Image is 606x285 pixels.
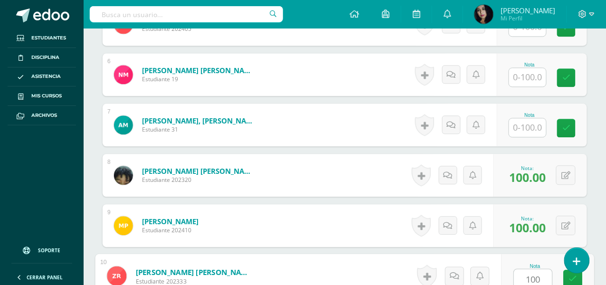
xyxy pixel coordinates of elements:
a: Soporte [11,237,72,261]
span: [PERSON_NAME] [501,6,555,15]
a: [PERSON_NAME] [PERSON_NAME] [142,166,256,176]
a: [PERSON_NAME] [142,217,199,226]
div: Nota [509,113,550,118]
div: Nota: [509,215,546,222]
span: Estudiante 202405 [142,25,256,33]
span: Estudiante 202320 [142,176,256,184]
input: Busca un usuario... [90,6,283,22]
a: Asistencia [8,67,76,87]
a: [PERSON_NAME] [PERSON_NAME] [136,267,253,277]
a: Estudiantes [8,28,76,48]
a: Mis cursos [8,86,76,106]
span: Archivos [31,112,57,119]
a: Disciplina [8,48,76,67]
span: 100.00 [509,169,546,185]
span: Mis cursos [31,92,62,100]
img: aeef6d686dc347d0a33d95bce00eb848.png [114,115,133,134]
img: 159e62ecd635d18d77aa48cb708750a0.png [114,166,133,185]
img: 44b7386e2150bafe6f75c9566b169429.png [114,216,133,235]
input: 0-100.0 [509,68,546,86]
span: Estudiante 31 [142,125,256,133]
span: Asistencia [31,73,61,80]
span: Soporte [38,247,61,254]
span: Disciplina [31,54,59,61]
img: 1bd0437c0a72f4ae0407a00adba99a45.png [114,65,133,84]
a: [PERSON_NAME] [PERSON_NAME] [142,66,256,75]
span: Estudiante 19 [142,75,256,83]
span: Mi Perfil [501,14,555,22]
div: Nota [514,263,557,268]
div: Nota [509,62,550,67]
img: cba08d05189cb289a4c35b2df4000ce8.png [474,5,493,24]
a: [PERSON_NAME], [PERSON_NAME] [142,116,256,125]
span: Estudiante 202410 [142,226,199,234]
input: 0-100.0 [509,118,546,137]
span: 100.00 [509,219,546,236]
a: Archivos [8,106,76,125]
span: Cerrar panel [27,274,63,281]
div: Nota: [509,165,546,171]
span: Estudiantes [31,34,66,42]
